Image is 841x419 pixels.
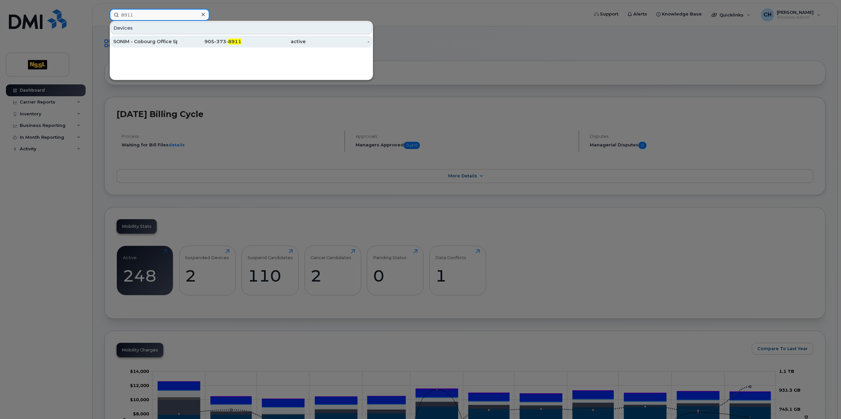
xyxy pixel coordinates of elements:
[111,22,372,34] div: Devices
[228,39,241,45] span: 8911
[113,38,177,45] div: SONIM - Cobourg Office Spare
[111,36,372,47] a: SONIM - Cobourg Office Spare905-373-8911active-
[306,38,370,45] div: -
[241,38,306,45] div: active
[177,38,242,45] div: 905-373-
